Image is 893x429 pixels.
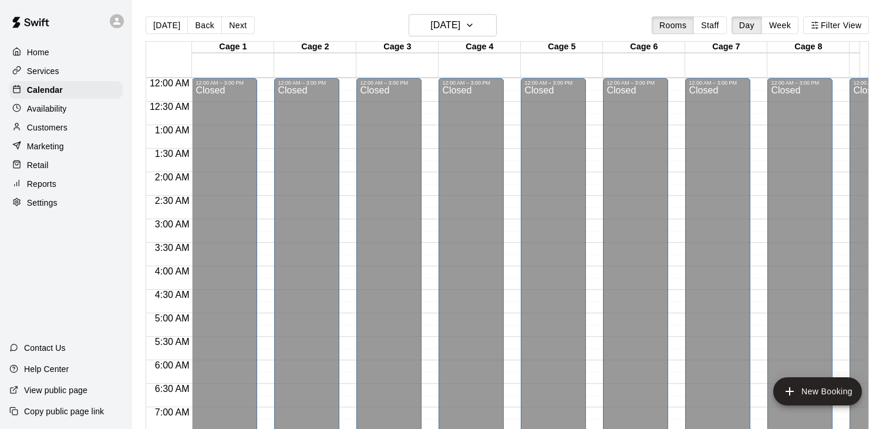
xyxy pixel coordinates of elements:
button: add [773,377,862,405]
span: 12:30 AM [147,102,193,112]
div: Cage 1 [192,42,274,53]
div: Cage 8 [767,42,850,53]
p: Help Center [24,363,69,375]
div: 12:00 AM – 3:00 PM [196,80,254,86]
p: Retail [27,159,49,171]
button: Rooms [652,16,694,34]
a: Retail [9,156,123,174]
button: Back [187,16,222,34]
p: Copy public page link [24,405,104,417]
span: 5:00 AM [152,313,193,323]
span: 3:30 AM [152,243,193,253]
a: Customers [9,119,123,136]
p: Services [27,65,59,77]
div: 12:00 AM – 3:00 PM [442,80,500,86]
p: Home [27,46,49,58]
div: 12:00 AM – 3:00 PM [606,80,665,86]
div: Cage 6 [603,42,685,53]
span: 2:00 AM [152,172,193,182]
span: 4:30 AM [152,290,193,300]
button: [DATE] [409,14,497,36]
span: 6:30 AM [152,384,193,394]
div: Cage 3 [356,42,439,53]
h6: [DATE] [430,17,460,33]
p: Settings [27,197,58,209]
span: 3:00 AM [152,219,193,229]
p: Contact Us [24,342,66,354]
a: Home [9,43,123,61]
button: Day [732,16,762,34]
div: Cage 2 [274,42,356,53]
span: 1:30 AM [152,149,193,159]
div: Cage 7 [685,42,767,53]
div: 12:00 AM – 3:00 PM [278,80,336,86]
button: Next [221,16,254,34]
a: Availability [9,100,123,118]
p: Reports [27,178,56,190]
p: Calendar [27,84,63,96]
button: [DATE] [146,16,188,34]
div: 12:00 AM – 3:00 PM [771,80,829,86]
button: Week [761,16,798,34]
span: 7:00 AM [152,407,193,417]
a: Services [9,62,123,80]
a: Marketing [9,138,123,155]
p: Customers [27,122,68,133]
span: 4:00 AM [152,266,193,276]
p: Availability [27,103,67,115]
a: Calendar [9,81,123,99]
span: 6:00 AM [152,360,193,370]
a: Settings [9,194,123,212]
span: 2:30 AM [152,196,193,206]
div: 12:00 AM – 3:00 PM [524,80,582,86]
p: Marketing [27,140,64,152]
span: 1:00 AM [152,125,193,135]
p: View public page [24,384,87,396]
span: 5:30 AM [152,337,193,347]
a: Reports [9,175,123,193]
div: Cage 4 [439,42,521,53]
div: 12:00 AM – 3:00 PM [689,80,747,86]
div: Cage 5 [521,42,603,53]
button: Staff [693,16,727,34]
span: 12:00 AM [147,78,193,88]
button: Filter View [803,16,869,34]
div: 12:00 AM – 3:00 PM [360,80,418,86]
